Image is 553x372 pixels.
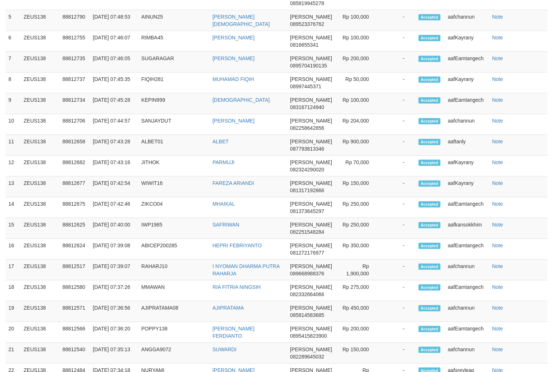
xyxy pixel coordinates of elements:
[60,322,90,343] td: 88812566
[290,84,321,89] span: 08997445371
[5,52,21,73] td: 7
[445,239,489,260] td: aafEamtangech
[21,52,60,73] td: ZEUS138
[338,93,380,114] td: Rp 100,000
[338,73,380,93] td: Rp 50,000
[138,52,210,73] td: SUGARAGAR
[138,322,210,343] td: POPPY138
[290,159,332,165] span: [PERSON_NAME]
[492,180,503,186] a: Note
[90,31,138,52] td: [DATE] 07:46:07
[492,35,503,40] a: Note
[290,333,327,339] span: 0895415823900
[338,177,380,197] td: Rp 150,000
[338,218,380,239] td: Rp 250,000
[445,10,489,31] td: aafchannun
[290,146,324,152] span: 087793813346
[213,180,254,186] a: FAREZA ARIANDI
[90,156,138,177] td: [DATE] 07:43:16
[290,208,324,214] span: 081373645297
[21,10,60,31] td: ZEUS138
[60,239,90,260] td: 88812624
[290,291,324,297] span: 082332664066
[380,10,415,31] td: -
[138,156,210,177] td: JITHOK
[290,346,332,352] span: [PERSON_NAME]
[60,114,90,135] td: 88812706
[213,35,255,40] a: [PERSON_NAME]
[60,52,90,73] td: 88812735
[138,10,210,31] td: AINUN25
[5,343,21,364] td: 21
[338,280,380,301] td: Rp 275,000
[290,312,324,318] span: 085814583685
[5,280,21,301] td: 18
[445,93,489,114] td: aafEamtangech
[492,139,503,144] a: Note
[138,343,210,364] td: ANGGA9072
[60,73,90,93] td: 88812737
[338,197,380,218] td: Rp 250,000
[290,35,332,40] span: [PERSON_NAME]
[380,135,415,156] td: -
[5,10,21,31] td: 5
[338,52,380,73] td: Rp 200,000
[419,347,441,353] span: Accepted
[213,263,280,276] a: I NYOMAN DHARMA PUTRA RAHARJA
[419,326,441,332] span: Accepted
[290,250,324,256] span: 081272176977
[380,73,415,93] td: -
[138,31,210,52] td: RIMBA45
[60,218,90,239] td: 88812625
[60,10,90,31] td: 88812790
[445,260,489,280] td: aafchannun
[492,222,503,228] a: Note
[290,139,332,144] span: [PERSON_NAME]
[138,177,210,197] td: WIWIT16
[5,239,21,260] td: 16
[90,177,138,197] td: [DATE] 07:42:54
[90,73,138,93] td: [DATE] 07:45:35
[290,187,324,193] span: 081317192866
[213,76,254,82] a: MUHAMAD FIQIH
[90,135,138,156] td: [DATE] 07:43:28
[419,305,441,311] span: Accepted
[492,97,503,103] a: Note
[338,10,380,31] td: Rp 100,000
[290,42,319,48] span: 0816655341
[492,305,503,311] a: Note
[90,218,138,239] td: [DATE] 07:40:00
[290,76,332,82] span: [PERSON_NAME]
[445,31,489,52] td: aafKayrany
[21,197,60,218] td: ZEUS138
[419,284,441,291] span: Accepted
[5,135,21,156] td: 11
[138,135,210,156] td: ALBET01
[290,243,332,248] span: [PERSON_NAME]
[21,218,60,239] td: ZEUS138
[60,343,90,364] td: 88812540
[90,114,138,135] td: [DATE] 07:44:57
[21,280,60,301] td: ZEUS138
[338,239,380,260] td: Rp 350,000
[5,197,21,218] td: 14
[380,31,415,52] td: -
[380,301,415,322] td: -
[290,222,332,228] span: [PERSON_NAME]
[492,55,503,61] a: Note
[445,156,489,177] td: aafKayrany
[338,260,380,280] td: Rp 1,900,000
[138,280,210,301] td: MMAWAN
[445,280,489,301] td: aafEamtangech
[138,73,210,93] td: FIQIH281
[419,181,441,187] span: Accepted
[380,197,415,218] td: -
[445,73,489,93] td: aafKayrany
[380,343,415,364] td: -
[419,14,441,20] span: Accepted
[445,218,489,239] td: aafkansokkhim
[419,243,441,249] span: Accepted
[5,301,21,322] td: 19
[445,52,489,73] td: aafEamtangech
[492,118,503,124] a: Note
